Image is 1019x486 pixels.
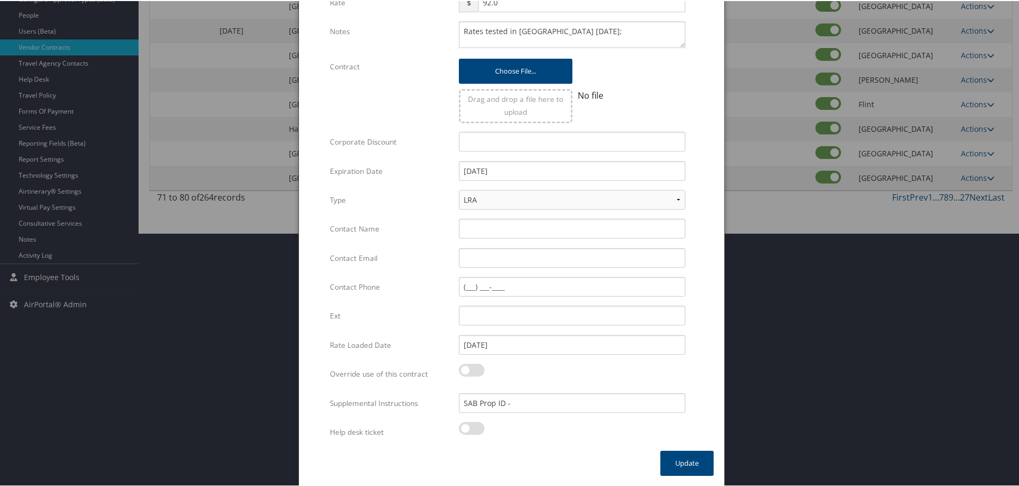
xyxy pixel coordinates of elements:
[330,276,451,296] label: Contact Phone
[330,160,451,180] label: Expiration Date
[330,218,451,238] label: Contact Name
[660,450,714,475] button: Update
[330,20,451,41] label: Notes
[330,305,451,325] label: Ext
[330,131,451,151] label: Corporate Discount
[330,247,451,267] label: Contact Email
[330,334,451,354] label: Rate Loaded Date
[330,421,451,441] label: Help desk ticket
[330,55,451,76] label: Contract
[459,276,685,296] input: (___) ___-____
[468,93,563,116] span: Drag and drop a file here to upload
[330,189,451,209] label: Type
[330,392,451,412] label: Supplemental Instructions
[330,363,451,383] label: Override use of this contract
[578,89,603,100] span: No file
